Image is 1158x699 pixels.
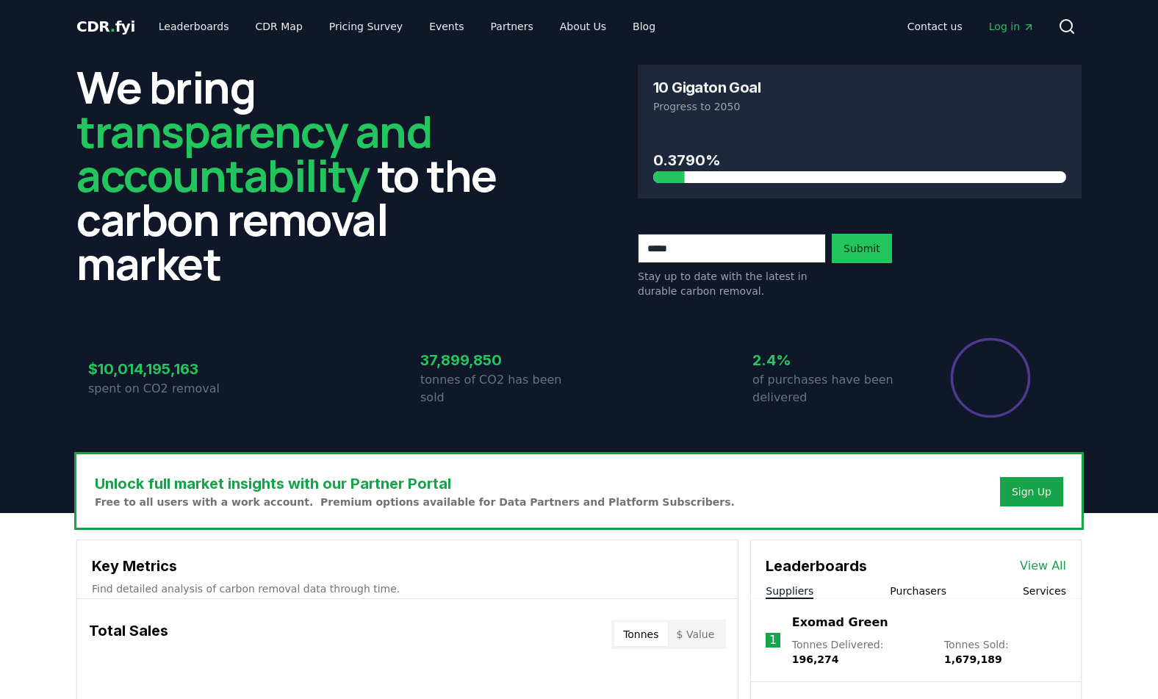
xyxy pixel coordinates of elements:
h3: $10,014,195,163 [88,358,247,380]
span: . [110,18,115,35]
a: Pricing Survey [317,13,414,40]
p: 1 [769,631,777,649]
a: Blog [621,13,667,40]
span: CDR fyi [76,18,135,35]
h3: 10 Gigaton Goal [653,80,760,95]
h3: 2.4% [752,349,911,371]
a: Log in [977,13,1046,40]
a: View All [1020,557,1066,575]
a: About Us [548,13,618,40]
span: 196,274 [792,653,839,665]
button: Sign Up [1000,477,1063,506]
span: Log in [989,19,1035,34]
button: $ Value [668,623,724,646]
nav: Main [896,13,1046,40]
h3: Unlock full market insights with our Partner Portal [95,473,735,495]
a: Sign Up [1012,484,1051,499]
a: CDR.fyi [76,16,135,37]
p: spent on CO2 removal [88,380,247,398]
nav: Main [147,13,667,40]
button: Services [1023,584,1066,598]
span: transparency and accountability [76,101,431,205]
div: Percentage of sales delivered [949,337,1032,419]
button: Suppliers [766,584,813,598]
a: CDR Map [244,13,314,40]
a: Leaderboards [147,13,241,40]
p: Find detailed analysis of carbon removal data through time. [92,581,723,596]
a: Events [417,13,475,40]
h3: Key Metrics [92,555,723,577]
button: Purchasers [890,584,946,598]
h3: 37,899,850 [420,349,579,371]
p: Tonnes Delivered : [792,637,929,667]
p: of purchases have been delivered [752,371,911,406]
button: Submit [832,234,892,263]
p: Stay up to date with the latest in durable carbon removal. [638,269,826,298]
button: Tonnes [614,623,667,646]
h3: Total Sales [89,620,168,649]
a: Contact us [896,13,974,40]
h2: We bring to the carbon removal market [76,65,520,285]
p: Tonnes Sold : [944,637,1066,667]
span: 1,679,189 [944,653,1002,665]
p: tonnes of CO2 has been sold [420,371,579,406]
p: Progress to 2050 [653,99,1066,114]
a: Exomad Green [792,614,888,631]
a: Partners [479,13,545,40]
h3: 0.3790% [653,149,1066,171]
h3: Leaderboards [766,555,867,577]
p: Free to all users with a work account. Premium options available for Data Partners and Platform S... [95,495,735,509]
